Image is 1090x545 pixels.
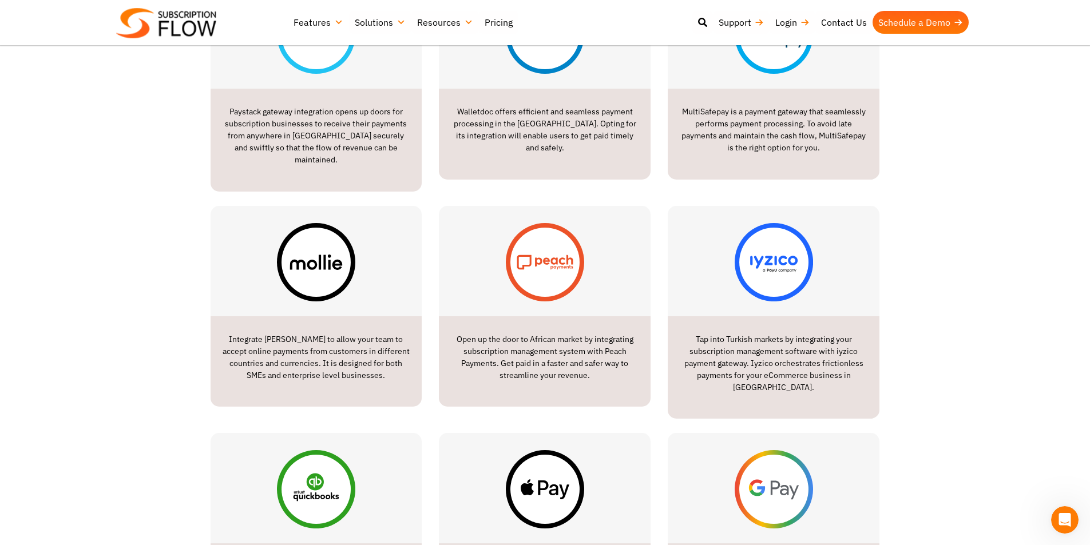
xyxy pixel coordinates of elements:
[411,11,479,34] a: Resources
[679,106,868,154] p: MultiSafepay is a payment gateway that seamlessly performs payment processing. To avoid late paym...
[116,8,216,38] img: Subscriptionflow
[1051,506,1079,534] iframe: Intercom live chat
[222,106,411,166] p: Paystack gateway integration opens up doors for subscription businesses to receive their payments...
[506,450,584,528] img: applepay-icon
[450,333,639,381] p: Open up the door to African market by integrating subscription management system with Peach Payme...
[679,333,868,393] p: Tap into Turkish markets by integrating your subscription management software with iyzico payment...
[735,450,813,528] img: googlepay icon
[349,11,411,34] a: Solutions
[873,11,969,34] a: Schedule a Demo
[479,11,518,34] a: Pricing
[450,106,639,154] p: Walletdoc offers efficient and seamless payment processing in the [GEOGRAPHIC_DATA]. Opting for i...
[222,333,411,381] p: Integrate [PERSON_NAME] to allow your team to accept online payments from customers in different ...
[770,11,815,34] a: Login
[277,450,355,528] img: QuickBooks Payments
[288,11,349,34] a: Features
[815,11,873,34] a: Contact Us
[713,11,770,34] a: Support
